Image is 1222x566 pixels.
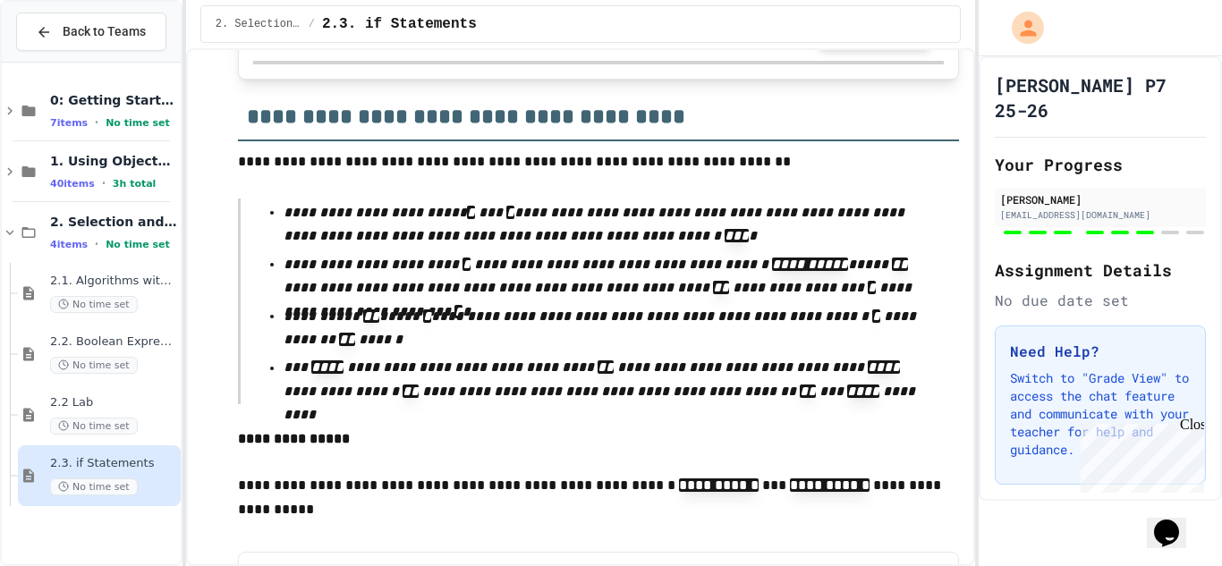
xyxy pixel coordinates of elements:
div: Chat with us now!Close [7,7,123,114]
div: No due date set [995,290,1206,311]
span: Back to Teams [63,22,146,41]
h3: Need Help? [1010,341,1191,362]
span: No time set [106,117,170,129]
div: [PERSON_NAME] [1000,191,1201,207]
span: 0: Getting Started [50,92,177,108]
h2: Assignment Details [995,258,1206,283]
span: 2. Selection and Iteration [50,214,177,230]
span: 40 items [50,178,95,190]
span: 2.1. Algorithms with Selection and Repetition [50,274,177,289]
span: 2. Selection and Iteration [216,17,301,31]
span: 2.3. if Statements [50,456,177,471]
span: No time set [50,418,138,435]
span: 2.2. Boolean Expressions [50,334,177,350]
iframe: chat widget [1073,417,1204,493]
h2: Your Progress [995,152,1206,177]
span: • [95,115,98,130]
div: My Account [993,7,1048,48]
button: Back to Teams [16,13,166,51]
span: No time set [50,357,138,374]
span: No time set [50,478,138,495]
span: No time set [106,239,170,250]
span: / [309,17,315,31]
span: 3h total [113,178,157,190]
span: No time set [50,296,138,313]
span: 2.2 Lab [50,395,177,410]
span: • [95,237,98,251]
div: [EMAIL_ADDRESS][DOMAIN_NAME] [1000,208,1201,222]
p: Switch to "Grade View" to access the chat feature and communicate with your teacher for help and ... [1010,369,1191,459]
span: 2.3. if Statements [322,13,477,35]
span: 7 items [50,117,88,129]
h1: [PERSON_NAME] P7 25-26 [995,72,1206,122]
span: 1. Using Objects and Methods [50,153,177,169]
span: • [102,176,106,190]
iframe: chat widget [1147,494,1204,548]
span: 4 items [50,239,88,250]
